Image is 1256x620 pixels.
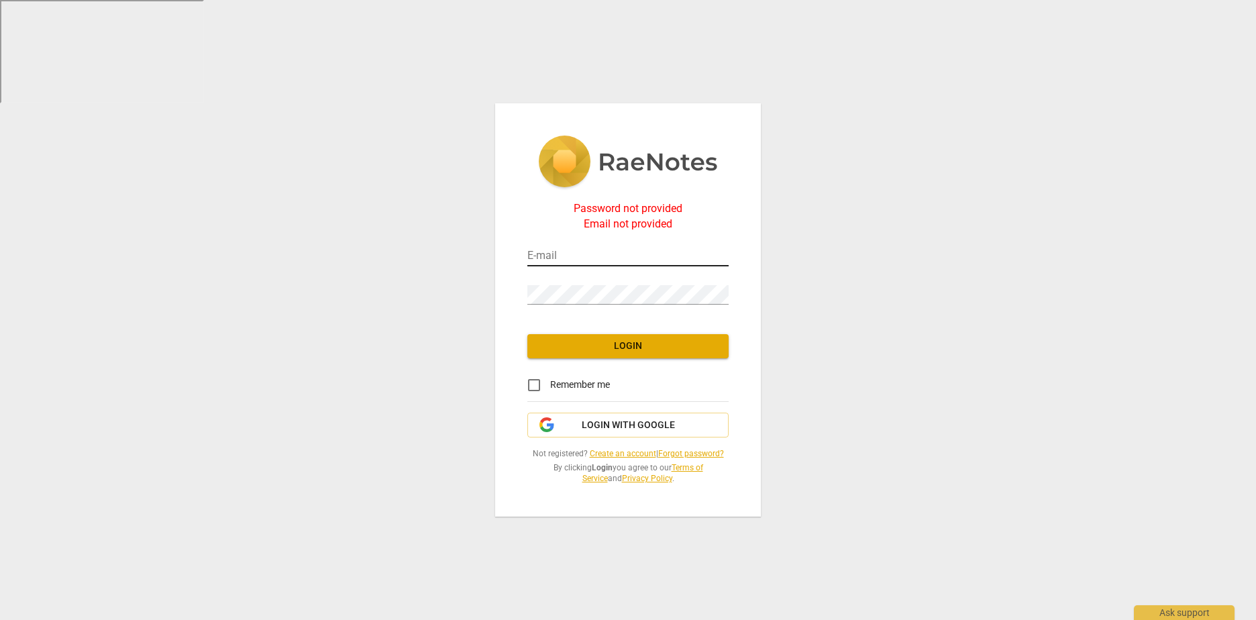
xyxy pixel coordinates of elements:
a: Create an account [590,449,656,458]
span: Remember me [550,378,610,392]
button: Login [527,334,729,358]
a: Terms of Service [582,463,703,484]
span: Not registered? | [527,448,729,460]
img: 5ac2273c67554f335776073100b6d88f.svg [538,136,718,191]
button: Login with Google [527,413,729,438]
span: Login with Google [582,419,675,432]
div: Password not provided [527,203,729,215]
b: Login [592,463,613,472]
div: Email not provided [527,218,729,230]
span: Login [538,340,718,353]
a: Forgot password? [658,449,724,458]
span: By clicking you agree to our and . [527,462,729,484]
a: Privacy Policy [622,474,672,483]
div: Ask support [1134,605,1235,620]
